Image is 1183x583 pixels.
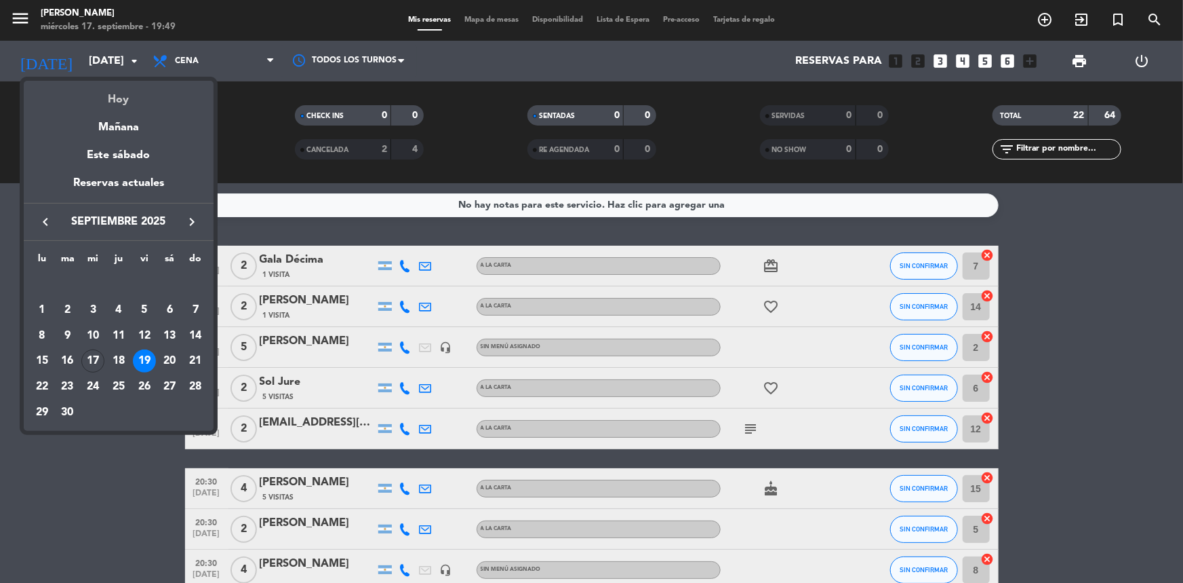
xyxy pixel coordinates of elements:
[31,324,54,347] div: 8
[31,299,54,322] div: 1
[55,400,81,426] td: 30 de septiembre de 2025
[31,375,54,398] div: 22
[180,213,204,231] button: keyboard_arrow_right
[157,349,183,375] td: 20 de septiembre de 2025
[31,350,54,373] div: 15
[132,349,157,375] td: 19 de septiembre de 2025
[29,251,55,272] th: lunes
[81,299,104,322] div: 3
[55,251,81,272] th: martes
[29,297,55,323] td: 1 de septiembre de 2025
[158,299,181,322] div: 6
[133,324,156,347] div: 12
[106,374,132,400] td: 25 de septiembre de 2025
[24,109,214,136] div: Mañana
[158,375,181,398] div: 27
[132,297,157,323] td: 5 de septiembre de 2025
[29,323,55,349] td: 8 de septiembre de 2025
[106,251,132,272] th: jueves
[56,350,79,373] div: 16
[157,323,183,349] td: 13 de septiembre de 2025
[184,324,207,347] div: 14
[184,375,207,398] div: 28
[107,324,130,347] div: 11
[55,297,81,323] td: 2 de septiembre de 2025
[55,374,81,400] td: 23 de septiembre de 2025
[158,350,181,373] div: 20
[55,323,81,349] td: 9 de septiembre de 2025
[55,349,81,375] td: 16 de septiembre de 2025
[133,375,156,398] div: 26
[56,401,79,424] div: 30
[31,401,54,424] div: 29
[133,299,156,322] div: 5
[29,271,208,297] td: SEP.
[80,374,106,400] td: 24 de septiembre de 2025
[182,297,208,323] td: 7 de septiembre de 2025
[80,251,106,272] th: miércoles
[24,174,214,202] div: Reservas actuales
[56,299,79,322] div: 2
[106,323,132,349] td: 11 de septiembre de 2025
[133,350,156,373] div: 19
[184,299,207,322] div: 7
[56,375,79,398] div: 23
[58,213,180,231] span: septiembre 2025
[184,350,207,373] div: 21
[80,349,106,375] td: 17 de septiembre de 2025
[80,323,106,349] td: 10 de septiembre de 2025
[81,324,104,347] div: 10
[132,374,157,400] td: 26 de septiembre de 2025
[158,324,181,347] div: 13
[157,251,183,272] th: sábado
[56,324,79,347] div: 9
[29,374,55,400] td: 22 de septiembre de 2025
[29,349,55,375] td: 15 de septiembre de 2025
[157,297,183,323] td: 6 de septiembre de 2025
[182,349,208,375] td: 21 de septiembre de 2025
[29,400,55,426] td: 29 de septiembre de 2025
[132,323,157,349] td: 12 de septiembre de 2025
[81,350,104,373] div: 17
[182,323,208,349] td: 14 de septiembre de 2025
[107,350,130,373] div: 18
[80,297,106,323] td: 3 de septiembre de 2025
[182,374,208,400] td: 28 de septiembre de 2025
[81,375,104,398] div: 24
[107,375,130,398] div: 25
[132,251,157,272] th: viernes
[33,213,58,231] button: keyboard_arrow_left
[37,214,54,230] i: keyboard_arrow_left
[24,136,214,174] div: Este sábado
[106,297,132,323] td: 4 de septiembre de 2025
[106,349,132,375] td: 18 de septiembre de 2025
[24,81,214,109] div: Hoy
[157,374,183,400] td: 27 de septiembre de 2025
[182,251,208,272] th: domingo
[184,214,200,230] i: keyboard_arrow_right
[107,299,130,322] div: 4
